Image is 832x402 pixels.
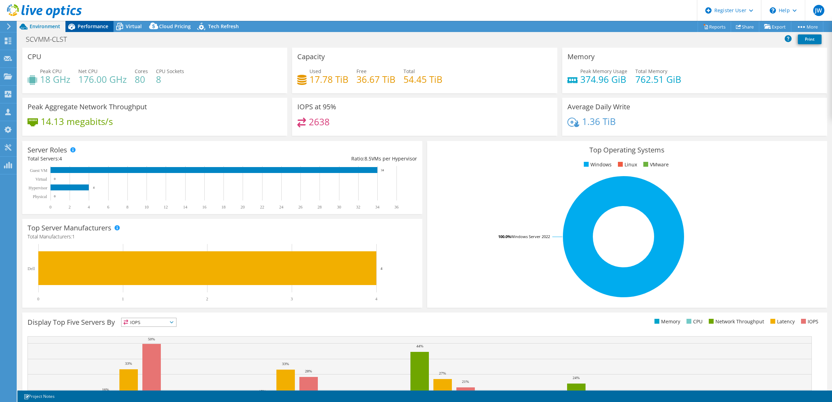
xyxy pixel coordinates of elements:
span: Environment [30,23,60,30]
span: Cloud Pricing [159,23,191,30]
h4: 374.96 GiB [580,76,627,83]
text: 6 [107,205,109,210]
h4: 762.51 GiB [635,76,681,83]
text: 33% [125,361,132,365]
text: 18 [221,205,226,210]
span: CPU Sockets [156,68,184,74]
text: 2 [69,205,71,210]
span: Virtual [126,23,142,30]
h4: 80 [135,76,148,83]
text: 8 [126,205,128,210]
text: 0 [54,195,56,198]
h3: Average Daily Write [567,103,630,111]
span: Cores [135,68,148,74]
li: Latency [769,318,795,325]
text: 0 [54,177,56,181]
h3: Top Operating Systems [432,146,822,154]
h3: CPU [28,53,41,61]
a: Share [731,21,759,32]
h3: Peak Aggregate Network Throughput [28,103,147,111]
text: Virtual [36,177,47,182]
li: Memory [653,318,680,325]
div: Ratio: VMs per Hypervisor [222,155,417,163]
h3: Top Server Manufacturers [28,224,111,232]
text: 28% [305,369,312,373]
text: 24 [279,205,283,210]
text: 16% [102,387,109,392]
text: 34 [375,205,379,210]
text: 36 [394,205,399,210]
tspan: Windows Server 2022 [511,234,550,239]
h4: 18 GHz [40,76,70,83]
span: JW [813,5,824,16]
h3: Server Roles [28,146,67,154]
span: Free [356,68,367,74]
span: IOPS [121,318,176,326]
span: 8.5 [364,155,371,162]
h3: Capacity [297,53,325,61]
a: Export [759,21,791,32]
span: Net CPU [78,68,97,74]
h3: Memory [567,53,595,61]
text: 14 [183,205,187,210]
text: Physical [33,194,47,199]
text: 22 [260,205,264,210]
text: 30 [337,205,341,210]
svg: \n [770,7,776,14]
h4: 14.13 megabits/s [41,118,113,125]
text: 4 [88,205,90,210]
text: 34 [381,168,384,172]
span: 4 [59,155,62,162]
span: Used [309,68,321,74]
h4: 8 [156,76,184,83]
h4: 176.00 GHz [78,76,127,83]
text: Hypervisor [29,186,47,190]
li: IOPS [799,318,818,325]
text: 26 [298,205,303,210]
text: 4 [380,266,383,270]
span: Total [403,68,415,74]
text: 4 [375,297,377,301]
text: 4 [93,186,95,189]
span: Peak Memory Usage [580,68,627,74]
h4: 54.45 TiB [403,76,442,83]
a: More [791,21,823,32]
li: Windows [582,161,612,168]
text: 28 [317,205,322,210]
span: Peak CPU [40,68,62,74]
text: 27% [439,371,446,375]
h4: Total Manufacturers: [28,233,417,241]
h4: 1.36 TiB [582,118,616,125]
text: 3 [291,297,293,301]
text: 1 [122,297,124,301]
a: Print [798,34,822,44]
span: Tech Refresh [208,23,239,30]
a: Project Notes [19,392,60,401]
text: 21% [462,379,469,384]
li: Linux [616,161,637,168]
text: Guest VM [30,168,47,173]
text: 24% [573,376,580,380]
h3: IOPS at 95% [297,103,336,111]
text: 16 [202,205,206,210]
text: 44% [416,344,423,348]
text: 0 [37,297,39,301]
text: 15% [259,389,266,393]
text: 0 [49,205,52,210]
text: 33% [282,362,289,366]
h4: 36.67 TiB [356,76,395,83]
span: 1 [72,233,75,240]
text: 12 [164,205,168,210]
span: Total Memory [635,68,667,74]
span: Performance [78,23,108,30]
text: 32 [356,205,360,210]
text: 20 [241,205,245,210]
text: Dell [28,266,35,271]
h4: 2638 [309,118,330,126]
text: 10 [144,205,149,210]
tspan: 100.0% [498,234,511,239]
div: Total Servers: [28,155,222,163]
h1: SCVMM-CLST [23,36,78,43]
a: Reports [698,21,731,32]
li: Network Throughput [707,318,764,325]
